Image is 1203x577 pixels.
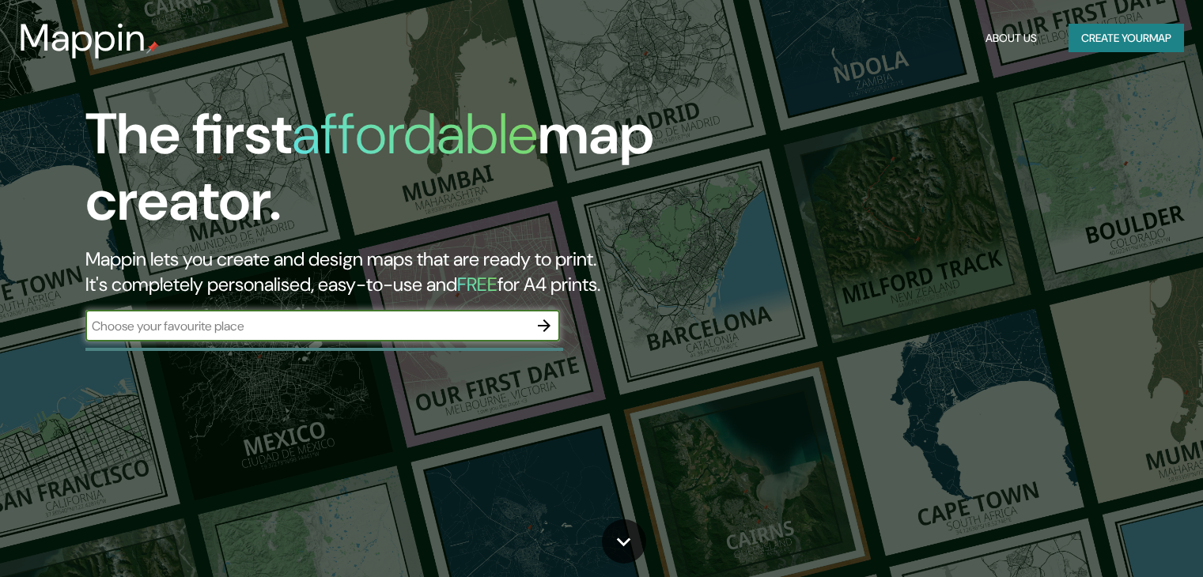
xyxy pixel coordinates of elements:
h1: The first map creator. [85,101,687,247]
img: mappin-pin [146,41,159,54]
button: Create yourmap [1069,24,1184,53]
h1: affordable [292,97,538,171]
h3: Mappin [19,16,146,60]
h2: Mappin lets you create and design maps that are ready to print. It's completely personalised, eas... [85,247,687,297]
button: About Us [979,24,1043,53]
h5: FREE [457,272,497,296]
input: Choose your favourite place [85,317,528,335]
